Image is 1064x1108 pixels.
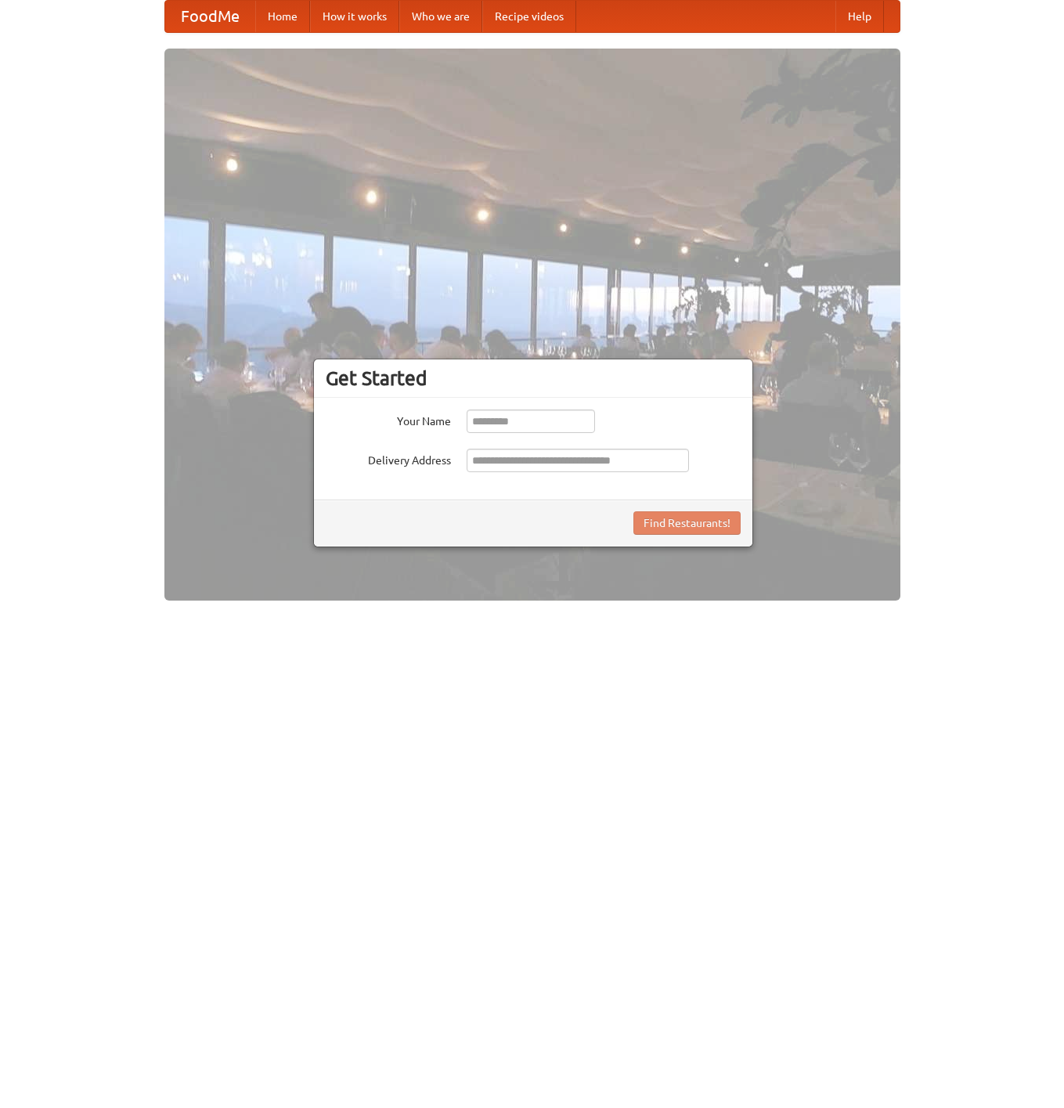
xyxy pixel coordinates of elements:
[326,410,451,429] label: Your Name
[835,1,884,32] a: Help
[310,1,399,32] a: How it works
[399,1,482,32] a: Who we are
[326,449,451,468] label: Delivery Address
[255,1,310,32] a: Home
[326,366,741,390] h3: Get Started
[165,1,255,32] a: FoodMe
[633,511,741,535] button: Find Restaurants!
[482,1,576,32] a: Recipe videos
